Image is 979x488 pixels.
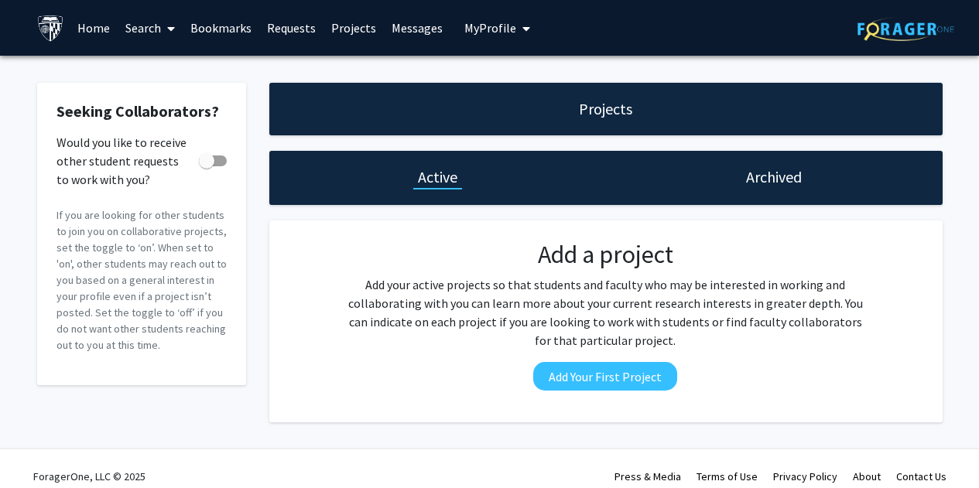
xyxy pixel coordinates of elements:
img: Johns Hopkins University Logo [37,15,64,42]
p: Add your active projects so that students and faculty who may be interested in working and collab... [343,275,868,350]
span: Would you like to receive other student requests to work with you? [56,133,193,189]
a: Projects [323,1,384,55]
a: About [853,469,881,483]
a: Terms of Use [697,469,758,483]
button: Add Your First Project [533,362,677,391]
h1: Projects [579,98,632,120]
a: Bookmarks [183,1,259,55]
a: Home [70,1,118,55]
h2: Seeking Collaborators? [56,102,227,121]
span: My Profile [464,20,516,36]
a: Press & Media [614,469,681,483]
a: Requests [259,1,323,55]
a: Search [118,1,183,55]
h1: Active [418,166,457,188]
a: Messages [384,1,450,55]
h2: Add a project [343,240,868,269]
img: ForagerOne Logo [857,17,954,41]
p: If you are looking for other students to join you on collaborative projects, set the toggle to ‘o... [56,207,227,353]
h1: Archived [746,166,802,188]
iframe: Chat [12,418,66,476]
a: Privacy Policy [773,469,837,483]
a: Contact Us [896,469,946,483]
